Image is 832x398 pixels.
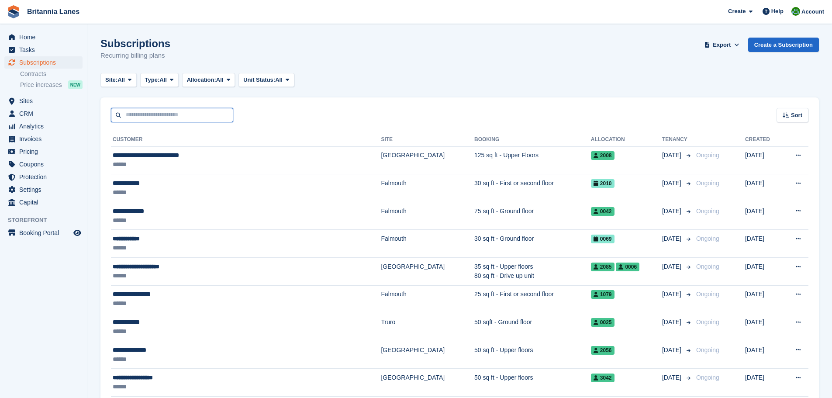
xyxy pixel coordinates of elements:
[19,145,72,158] span: Pricing
[100,73,137,87] button: Site: All
[591,346,615,355] span: 2056
[696,235,719,242] span: Ongoing
[19,171,72,183] span: Protection
[662,234,683,243] span: [DATE]
[745,174,782,202] td: [DATE]
[662,151,683,160] span: [DATE]
[381,369,474,397] td: [GEOGRAPHIC_DATA]
[474,341,591,369] td: 50 sq ft - Upper floors
[381,146,474,174] td: [GEOGRAPHIC_DATA]
[145,76,160,84] span: Type:
[7,5,20,18] img: stora-icon-8386f47178a22dfd0bd8f6a31ec36ba5ce8667c1dd55bd0f319d3a0aa187defe.svg
[4,120,83,132] a: menu
[616,263,639,271] span: 0006
[745,285,782,313] td: [DATE]
[745,369,782,397] td: [DATE]
[275,76,283,84] span: All
[19,56,72,69] span: Subscriptions
[4,107,83,120] a: menu
[19,31,72,43] span: Home
[243,76,275,84] span: Unit Status:
[19,44,72,56] span: Tasks
[474,202,591,230] td: 75 sq ft - Ground floor
[474,285,591,313] td: 25 sq ft - First or second floor
[591,235,615,243] span: 0069
[381,313,474,341] td: Truro
[745,341,782,369] td: [DATE]
[4,133,83,145] a: menu
[72,228,83,238] a: Preview store
[381,202,474,230] td: Falmouth
[20,81,62,89] span: Price increases
[381,174,474,202] td: Falmouth
[140,73,179,87] button: Type: All
[474,313,591,341] td: 50 sqft - Ground floor
[117,76,125,84] span: All
[591,263,615,271] span: 2085
[100,51,170,61] p: Recurring billing plans
[19,183,72,196] span: Settings
[111,133,381,147] th: Customer
[19,120,72,132] span: Analytics
[238,73,294,87] button: Unit Status: All
[4,95,83,107] a: menu
[662,179,683,188] span: [DATE]
[801,7,824,16] span: Account
[19,227,72,239] span: Booking Portal
[24,4,83,19] a: Britannia Lanes
[4,171,83,183] a: menu
[703,38,741,52] button: Export
[474,133,591,147] th: Booking
[745,230,782,258] td: [DATE]
[474,146,591,174] td: 125 sq ft - Upper Floors
[696,346,719,353] span: Ongoing
[19,133,72,145] span: Invoices
[4,31,83,43] a: menu
[662,346,683,355] span: [DATE]
[696,152,719,159] span: Ongoing
[4,158,83,170] a: menu
[4,145,83,158] a: menu
[696,291,719,298] span: Ongoing
[771,7,784,16] span: Help
[20,80,83,90] a: Price increases NEW
[748,38,819,52] a: Create a Subscription
[4,56,83,69] a: menu
[662,207,683,216] span: [DATE]
[187,76,216,84] span: Allocation:
[474,174,591,202] td: 30 sq ft - First or second floor
[591,290,615,299] span: 1079
[8,216,87,225] span: Storefront
[696,318,719,325] span: Ongoing
[19,107,72,120] span: CRM
[474,258,591,286] td: 35 sq ft - Upper floors 80 sq ft - Drive up unit
[4,227,83,239] a: menu
[696,374,719,381] span: Ongoing
[591,374,615,382] span: 3042
[745,313,782,341] td: [DATE]
[745,133,782,147] th: Created
[728,7,746,16] span: Create
[381,341,474,369] td: [GEOGRAPHIC_DATA]
[381,230,474,258] td: Falmouth
[381,258,474,286] td: [GEOGRAPHIC_DATA]
[381,133,474,147] th: Site
[4,196,83,208] a: menu
[791,111,802,120] span: Sort
[591,179,615,188] span: 2010
[591,151,615,160] span: 2008
[662,318,683,327] span: [DATE]
[159,76,167,84] span: All
[662,262,683,271] span: [DATE]
[20,70,83,78] a: Contracts
[68,80,83,89] div: NEW
[696,208,719,215] span: Ongoing
[791,7,800,16] img: Matt Lane
[713,41,731,49] span: Export
[662,373,683,382] span: [DATE]
[19,158,72,170] span: Coupons
[745,146,782,174] td: [DATE]
[474,230,591,258] td: 30 sq ft - Ground floor
[381,285,474,313] td: Falmouth
[100,38,170,49] h1: Subscriptions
